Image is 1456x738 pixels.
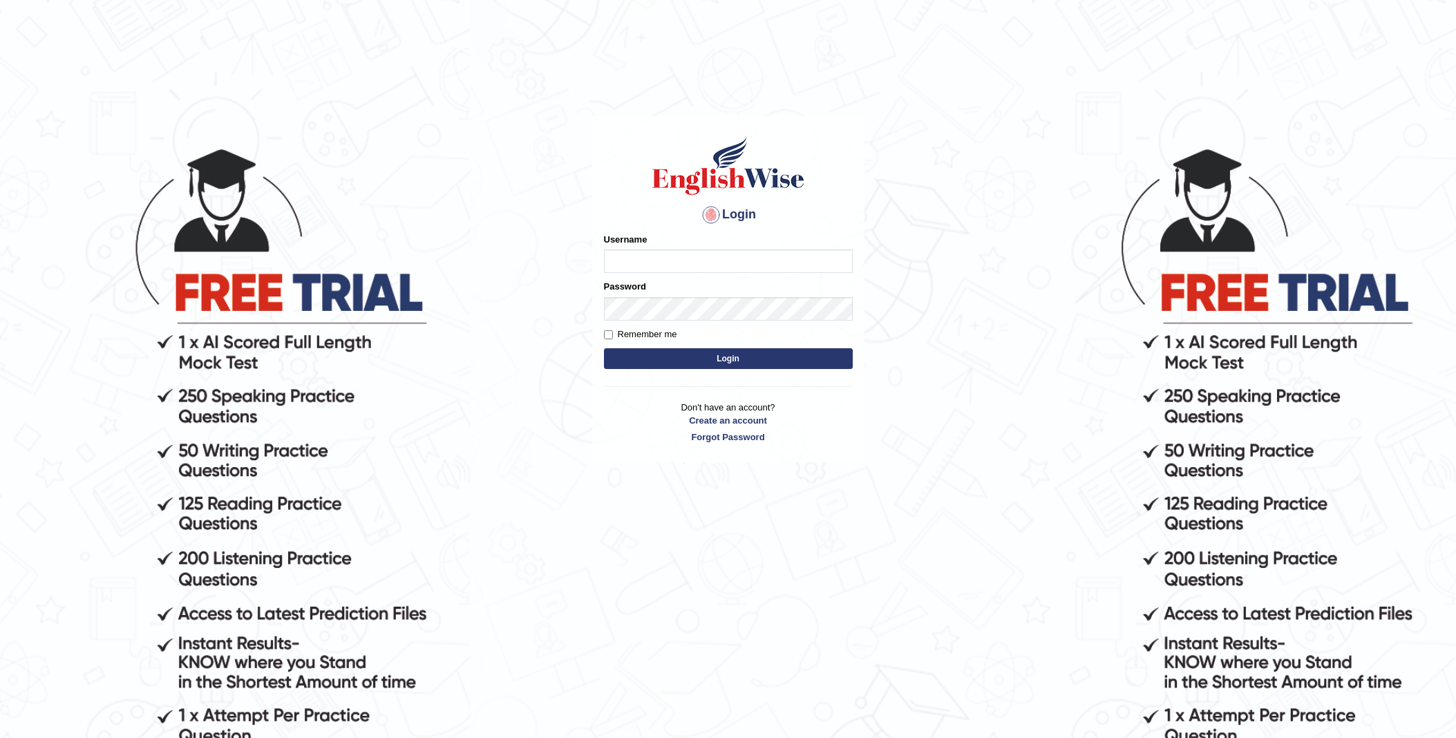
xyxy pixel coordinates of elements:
label: Password [604,280,646,293]
a: Forgot Password [604,430,853,444]
label: Remember me [604,328,677,341]
h4: Login [604,204,853,226]
img: Logo of English Wise sign in for intelligent practice with AI [650,135,807,197]
a: Create an account [604,414,853,427]
input: Remember me [604,330,613,339]
button: Login [604,348,853,369]
label: Username [604,233,647,246]
p: Don't have an account? [604,401,853,444]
